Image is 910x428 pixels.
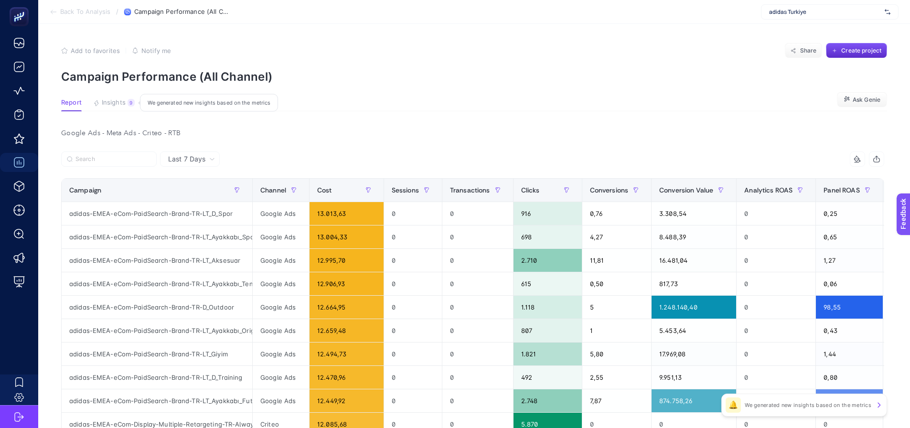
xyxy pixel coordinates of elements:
div: 0 [442,272,513,295]
span: Last 7 Days [168,154,205,164]
div: 0 [442,296,513,319]
div: 5.453,64 [652,319,736,342]
span: Notify me [141,47,171,54]
div: 0 [384,319,442,342]
div: Google Ads [253,249,309,272]
div: 0 [442,366,513,389]
span: Create project [841,47,881,54]
div: 492 [514,366,582,389]
div: 0 [384,272,442,295]
span: Cost [317,186,332,194]
div: 1 [582,319,652,342]
div: Google Ads [253,319,309,342]
div: 0 [737,389,815,412]
div: 0 [442,225,513,248]
span: Analytics ROAS [744,186,792,194]
div: 0,50 [582,272,652,295]
img: svg%3e [885,7,890,17]
div: adidas-EMEA-eCom-PaidSearch-Brand-TR-LT_Ayakkabı_Tenis [62,272,252,295]
button: Ask Genie [837,92,887,107]
div: 0 [442,319,513,342]
div: Google Ads [253,202,309,225]
div: 0 [442,342,513,365]
div: 0 [442,389,513,412]
div: 0 [384,249,442,272]
span: adidas Turkiye [769,8,881,16]
div: 1,27 [816,249,882,272]
div: 70,26 [816,389,882,412]
span: Ask Genie [853,96,880,104]
button: Create project [826,43,887,58]
div: 1.118 [514,296,582,319]
div: 0,06 [816,272,882,295]
div: 0 [384,202,442,225]
div: 0 [442,249,513,272]
input: Search [75,156,151,163]
div: Google Ads [253,389,309,412]
div: 2.710 [514,249,582,272]
span: Campaign [69,186,101,194]
div: 0 [737,225,815,248]
div: 0 [442,202,513,225]
div: 9 [128,99,135,107]
button: Share [785,43,822,58]
div: Google Ads [253,342,309,365]
span: Campaign Performance (All Channel) [134,8,230,16]
span: Back To Analysis [60,8,110,16]
div: 0,65 [816,225,882,248]
div: 874.758,26 [652,389,736,412]
div: 916 [514,202,582,225]
div: 9.951,13 [652,366,736,389]
div: 2.748 [514,389,582,412]
div: 0,43 [816,319,882,342]
span: Feedback [6,3,36,11]
div: 7,87 [582,389,652,412]
div: 0 [737,366,815,389]
div: 0 [737,342,815,365]
span: Sessions [392,186,419,194]
div: 11,81 [582,249,652,272]
div: 12.659,48 [310,319,384,342]
div: 0 [384,342,442,365]
div: 0 [737,296,815,319]
div: Google Ads [253,272,309,295]
div: Google Ads [253,225,309,248]
span: Conversions [590,186,629,194]
div: 12.470,96 [310,366,384,389]
div: 0 [384,366,442,389]
div: 0 [384,296,442,319]
div: 16.481,04 [652,249,736,272]
div: 0 [384,225,442,248]
div: 615 [514,272,582,295]
div: 12.664,95 [310,296,384,319]
span: Channel [260,186,286,194]
div: 5,80 [582,342,652,365]
div: adidas-EMEA-eCom-PaidSearch-Brand-TR-LT_D_Spor [62,202,252,225]
button: Notify me [132,47,171,54]
div: 817,73 [652,272,736,295]
span: Add to favorites [71,47,120,54]
div: 12.995,70 [310,249,384,272]
div: 1.821 [514,342,582,365]
span: / [116,8,118,15]
div: 0,25 [816,202,882,225]
div: Google Ads - Meta Ads - Criteo - RTB [54,127,892,140]
span: Conversion Value [659,186,713,194]
div: 0 [737,319,815,342]
div: adidas-EMEA-eCom-PaidSearch-Brand-TR-D_Outdoor [62,296,252,319]
span: Transactions [450,186,490,194]
div: 0 [384,389,442,412]
div: We generated new insights based on the metrics [140,94,278,112]
div: 0,80 [816,366,882,389]
button: Add to favorites [61,47,120,54]
div: Google Ads [253,296,309,319]
div: 698 [514,225,582,248]
div: 1,44 [816,342,882,365]
span: Share [800,47,817,54]
div: 0,76 [582,202,652,225]
div: Google Ads [253,366,309,389]
div: 17.969,08 [652,342,736,365]
div: 1.248.140,40 [652,296,736,319]
div: 4,27 [582,225,652,248]
div: 8.488,39 [652,225,736,248]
